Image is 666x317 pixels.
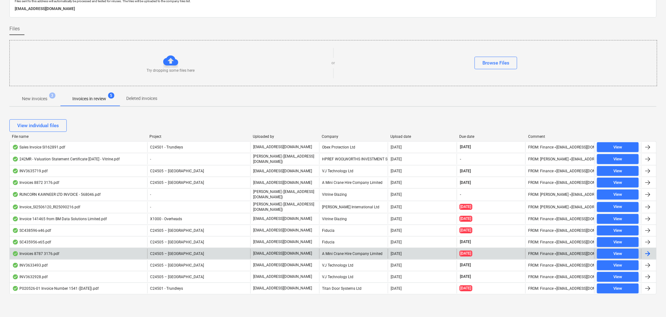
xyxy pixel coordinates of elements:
span: C24501 - Trundleys [150,286,183,291]
div: HPREF WOOLWORTHS INVESTMENT S.À [PERSON_NAME] [319,154,388,164]
div: OCR finished [12,180,18,185]
div: Due date [459,134,523,139]
div: [DATE] [391,180,402,185]
div: VJ Technology Ltd [319,166,388,176]
div: Try dropping some files hereorBrowse Files [9,40,657,86]
div: [DATE] [391,169,402,173]
span: [DATE] [460,274,472,279]
span: [DATE] [460,169,472,174]
p: Deleted invoices [126,95,157,102]
button: Browse Files [475,57,517,69]
span: C24501 - Trundleys [150,145,183,149]
div: OCR finished [12,145,18,150]
span: Files [9,25,20,33]
span: - [460,157,462,162]
span: C24505 – Surrey Quays [150,252,204,256]
div: SC438596-x46.pdf [12,228,51,233]
div: Fiducia [319,237,388,247]
span: C24505 – Surrey Quays [150,240,204,244]
div: VJ Technology Ltd [319,272,388,282]
span: [DATE] [460,285,472,291]
div: Upload date [391,134,455,139]
button: View [597,202,639,212]
div: View [614,239,622,246]
div: OCR finished [12,240,18,245]
span: - [460,192,462,197]
span: [DATE] [460,251,472,257]
p: [EMAIL_ADDRESS][DOMAIN_NAME] [253,216,312,221]
button: View [597,190,639,200]
p: [EMAIL_ADDRESS][DOMAIN_NAME] [253,286,312,291]
div: [PERSON_NAME] International Ltd [319,202,388,212]
div: View [614,216,622,223]
div: View [614,273,622,281]
div: [DATE] [391,217,402,221]
div: OCR finished [12,286,18,291]
span: C24505 – Surrey Quays [150,275,204,279]
div: OCR finished [12,263,18,268]
button: View [597,226,639,236]
div: Chat Widget [635,287,666,317]
span: [DATE] [460,204,472,210]
div: INV3632928.pdf [12,274,48,279]
div: OCR finished [12,274,18,279]
p: [EMAIL_ADDRESS][DOMAIN_NAME] [253,169,312,174]
span: C24505 – Surrey Quays [150,180,204,185]
div: View [614,168,622,175]
div: Uploaded by [253,134,317,139]
span: [DATE] [460,227,472,233]
div: OCR finished [12,192,18,197]
div: P020526-01 Invoice Number 1541 ([DATE]).pdf [12,286,99,291]
div: Fiducia [319,226,388,236]
div: [DATE] [391,192,402,197]
div: [DATE] [391,157,402,161]
div: [DATE] [391,252,402,256]
div: INV3635719.pdf [12,169,48,174]
span: - [150,205,151,209]
button: View [597,214,639,224]
p: Invoices in review [72,96,106,102]
span: - [150,157,151,161]
button: View [597,154,639,164]
div: View [614,179,622,186]
div: A Mini Crane Hire Company Limited [319,249,388,259]
p: New invoices [22,96,47,102]
p: [PERSON_NAME] ([EMAIL_ADDRESS][DOMAIN_NAME]) [253,189,317,200]
span: [DATE] [460,216,472,222]
span: 3 [49,92,55,99]
div: Browse Files [482,59,509,67]
span: C24505 – Surrey Quays [150,169,204,173]
div: [DATE] [391,286,402,291]
span: 5 [108,92,114,99]
button: View [597,142,639,152]
button: View individual files [9,119,67,132]
div: Obex Protection Ltd [319,142,388,152]
p: [EMAIL_ADDRESS][DOMAIN_NAME] [253,251,312,256]
div: Invoices 8787 3176.pdf [12,251,59,256]
p: or [332,60,335,66]
div: View [614,144,622,151]
div: [DATE] [391,205,402,209]
div: File name [12,134,145,139]
div: Project [150,134,248,139]
div: View [614,250,622,257]
p: [EMAIL_ADDRESS][DOMAIN_NAME] [253,228,312,233]
div: OCR finished [12,228,18,233]
div: VJ Technology Ltd [319,260,388,270]
div: View [614,285,622,292]
div: Titan Door Systems Ltd [319,283,388,294]
p: [PERSON_NAME] ([EMAIL_ADDRESS][DOMAIN_NAME]) [253,202,317,212]
div: SC435956-x65.pdf [12,240,51,245]
div: View [614,156,622,163]
div: Sales Invoice SI162891.pdf [12,145,65,150]
button: View [597,260,639,270]
div: OCR finished [12,157,18,162]
div: [DATE] [391,275,402,279]
span: [DATE] [460,144,472,150]
p: [EMAIL_ADDRESS][DOMAIN_NAME] [253,274,312,279]
p: [EMAIL_ADDRESS][DOMAIN_NAME] [253,239,312,245]
button: View [597,166,639,176]
span: [DATE] [460,239,472,245]
button: View [597,237,639,247]
p: [EMAIL_ADDRESS][DOMAIN_NAME] [253,262,312,268]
